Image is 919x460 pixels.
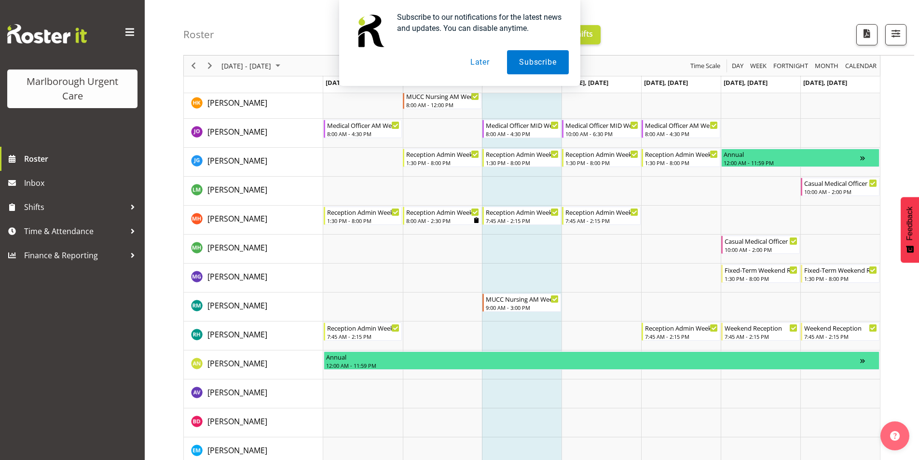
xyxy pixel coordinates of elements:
td: Rachel Murphy resource [184,293,323,321]
a: [PERSON_NAME] [207,97,267,109]
div: 1:30 PM - 8:00 PM [645,159,718,167]
button: Subscribe [507,50,568,74]
div: Reception Admin Weekday PM [565,149,638,159]
div: Reception Admin Weekday PM [327,207,400,217]
td: Alysia Newman-Woods resource [184,350,323,379]
div: Subscribe to our notifications for the latest news and updates. You can disable anytime. [389,12,569,34]
div: 12:00 AM - 11:59 PM [326,362,860,369]
div: 10:00 AM - 6:30 PM [565,130,638,138]
div: 8:00 AM - 2:30 PM [406,217,479,224]
a: [PERSON_NAME] [207,445,267,456]
div: 10:00 AM - 2:00 PM [725,246,797,253]
div: 7:45 AM - 2:15 PM [565,217,638,224]
div: Casual Medical Officer Weekend [725,236,797,246]
div: 1:30 PM - 8:00 PM [406,159,479,167]
div: Jenny O'Donnell"s event - Medical Officer MID Weekday Begin From Wednesday, September 10, 2025 at... [482,120,561,138]
div: Reception Admin Weekday AM [645,323,718,333]
a: [PERSON_NAME] [207,184,267,195]
td: Megan Gander resource [184,264,323,293]
a: [PERSON_NAME] [207,126,267,138]
div: Megan Gander"s event - Fixed-Term Weekend Reception Begin From Saturday, September 13, 2025 at 1:... [721,265,800,283]
a: [PERSON_NAME] [207,242,267,253]
span: Roster [24,152,140,166]
div: Margret Hall"s event - Reception Admin Weekday AM Begin From Wednesday, September 10, 2025 at 7:4... [482,207,561,225]
div: Annual [326,352,860,362]
span: [PERSON_NAME] [207,213,267,224]
td: Hayley Keown resource [184,90,323,119]
div: Fixed-Term Weekend Reception [725,265,797,275]
span: Shifts [24,200,125,214]
div: Reception Admin Weekday PM [645,149,718,159]
div: Josephine Godinez"s event - Reception Admin Weekday PM Begin From Wednesday, September 10, 2025 a... [482,149,561,167]
button: Feedback - Show survey [901,197,919,263]
div: Rochelle Harris"s event - Weekend Reception Begin From Saturday, September 13, 2025 at 7:45:00 AM... [721,322,800,341]
div: Rachel Murphy"s event - MUCC Nursing AM Weekday Begin From Wednesday, September 10, 2025 at 9:00:... [482,293,561,312]
button: Later [458,50,502,74]
span: Finance & Reporting [24,248,125,263]
span: Time & Attendance [24,224,125,238]
div: Josephine Godinez"s event - Reception Admin Weekday PM Begin From Tuesday, September 9, 2025 at 1... [403,149,481,167]
a: [PERSON_NAME] [207,300,267,311]
div: Megan Gander"s event - Fixed-Term Weekend Reception Begin From Sunday, September 14, 2025 at 1:30... [801,265,879,283]
span: [PERSON_NAME] [207,416,267,427]
span: [PERSON_NAME] [207,445,267,456]
td: Marisa Hoogenboom resource [184,235,323,264]
td: Luqman Mohd Jani resource [184,177,323,206]
a: [PERSON_NAME] [207,358,267,369]
div: 8:00 AM - 4:30 PM [327,130,400,138]
div: 12:00 AM - 11:59 PM [724,159,860,167]
a: [PERSON_NAME] [207,271,267,282]
div: Annual [724,149,860,159]
div: Reception Admin Weekday PM [406,149,479,159]
div: MUCC Nursing AM Weekday [486,294,559,304]
span: Feedback [905,207,914,240]
div: 7:45 AM - 2:15 PM [486,217,559,224]
a: [PERSON_NAME] [207,387,267,398]
a: [PERSON_NAME] [207,155,267,167]
div: Reception Admin Weekday AM [565,207,638,217]
div: Casual Medical Officer Weekend [804,178,877,188]
div: 1:30 PM - 8:00 PM [327,217,400,224]
a: [PERSON_NAME] [207,416,267,427]
div: Luqman Mohd Jani"s event - Casual Medical Officer Weekend Begin From Sunday, September 14, 2025 a... [801,178,879,196]
div: Marisa Hoogenboom"s event - Casual Medical Officer Weekend Begin From Saturday, September 13, 202... [721,236,800,254]
span: [PERSON_NAME] [207,98,267,108]
div: 9:00 AM - 3:00 PM [486,304,559,311]
div: Reception Admin Weekday AM [406,207,479,217]
div: Medical Officer AM Weekday [327,120,400,130]
span: Inbox [24,176,140,190]
div: Reception Admin Weekday AM [486,207,559,217]
div: Medical Officer MID Weekday [565,120,638,130]
td: Margret Hall resource [184,206,323,235]
div: Jenny O'Donnell"s event - Medical Officer AM Weekday Begin From Friday, September 12, 2025 at 8:0... [642,120,720,138]
div: 8:00 AM - 4:30 PM [486,130,559,138]
div: Jenny O'Donnell"s event - Medical Officer MID Weekday Begin From Thursday, September 11, 2025 at ... [562,120,641,138]
a: [PERSON_NAME] [207,329,267,340]
div: 10:00 AM - 2:00 PM [804,188,877,195]
div: Medical Officer AM Weekday [645,120,718,130]
div: Reception Admin Weekday AM [327,323,400,333]
div: 7:45 AM - 2:15 PM [327,333,400,340]
div: Rochelle Harris"s event - Reception Admin Weekday AM Begin From Friday, September 12, 2025 at 7:4... [642,322,720,341]
div: Alysia Newman-Woods"s event - Annual Begin From Monday, September 8, 2025 at 12:00:00 AM GMT+12:0... [324,351,879,370]
div: Rochelle Harris"s event - Reception Admin Weekday AM Begin From Monday, September 8, 2025 at 7:45... [324,322,402,341]
div: 7:45 AM - 2:15 PM [804,333,877,340]
td: Beata Danielek resource [184,408,323,437]
div: Rochelle Harris"s event - Weekend Reception Begin From Sunday, September 14, 2025 at 7:45:00 AM G... [801,322,879,341]
div: Josephine Godinez"s event - Reception Admin Weekday PM Begin From Thursday, September 11, 2025 at... [562,149,641,167]
div: Josephine Godinez"s event - Reception Admin Weekday PM Begin From Friday, September 12, 2025 at 1... [642,149,720,167]
img: notification icon [351,12,389,50]
div: Fixed-Term Weekend Reception [804,265,877,275]
div: Margret Hall"s event - Reception Admin Weekday PM Begin From Monday, September 8, 2025 at 1:30:00... [324,207,402,225]
div: 7:45 AM - 2:15 PM [725,333,797,340]
div: Margret Hall"s event - Reception Admin Weekday AM Begin From Tuesday, September 9, 2025 at 8:00:0... [403,207,481,225]
td: Josephine Godinez resource [184,148,323,177]
div: Medical Officer MID Weekday [486,120,559,130]
div: 8:00 AM - 4:30 PM [645,130,718,138]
